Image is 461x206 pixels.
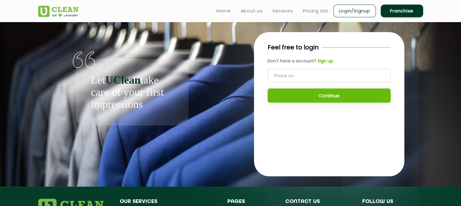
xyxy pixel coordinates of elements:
p: Feel free to login [268,43,319,52]
b: Sign up [318,58,333,64]
a: Franchise [381,5,423,17]
a: Services [272,7,293,15]
a: Sign up [316,58,333,64]
a: Login/Signup [333,5,376,17]
p: Let take care of your first impressions [91,74,173,110]
img: quote-img [73,51,95,68]
a: Pricing List [303,7,329,15]
b: UClean [105,74,140,86]
a: About us [241,7,263,15]
input: Phone no [268,69,391,82]
a: Home [216,7,231,15]
span: Don't have a account? [268,58,316,64]
img: UClean Laundry and Dry Cleaning [38,6,79,17]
